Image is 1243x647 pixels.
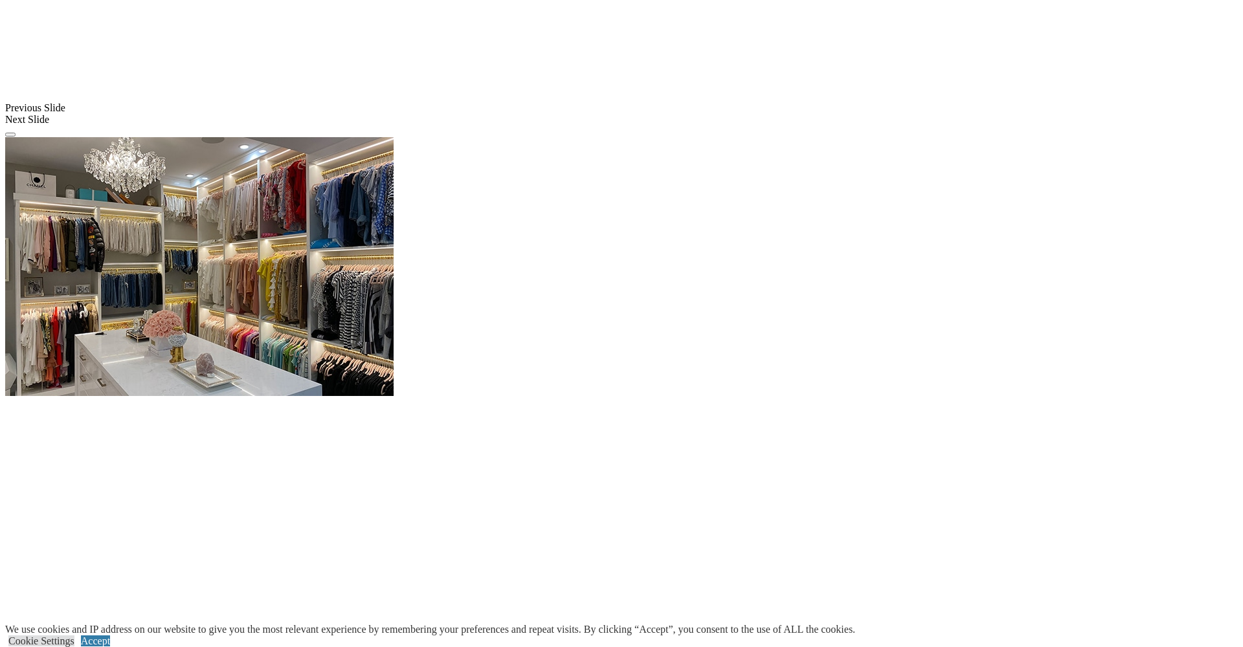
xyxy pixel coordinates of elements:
a: Accept [81,635,110,646]
div: Previous Slide [5,102,1238,114]
button: Click here to pause slide show [5,133,16,137]
img: Banner for mobile view [5,137,394,396]
div: Next Slide [5,114,1238,126]
div: We use cookies and IP address on our website to give you the most relevant experience by remember... [5,624,855,635]
a: Cookie Settings [8,635,74,646]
